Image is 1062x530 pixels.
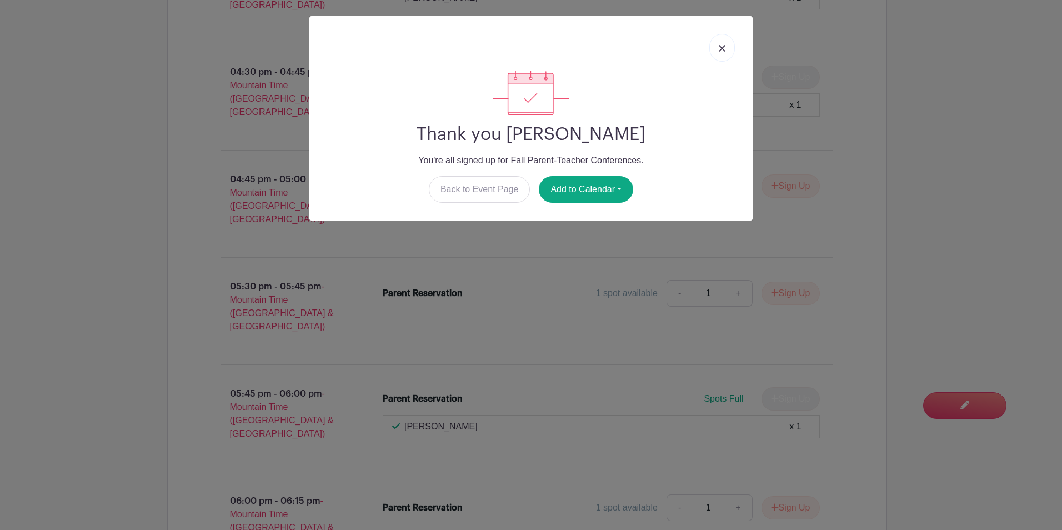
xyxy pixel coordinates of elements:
[493,71,569,115] img: signup_complete-c468d5dda3e2740ee63a24cb0ba0d3ce5d8a4ecd24259e683200fb1569d990c8.svg
[539,176,633,203] button: Add to Calendar
[318,154,744,167] p: You're all signed up for Fall Parent-Teacher Conferences.
[429,176,530,203] a: Back to Event Page
[318,124,744,145] h2: Thank you [PERSON_NAME]
[719,45,725,52] img: close_button-5f87c8562297e5c2d7936805f587ecaba9071eb48480494691a3f1689db116b3.svg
